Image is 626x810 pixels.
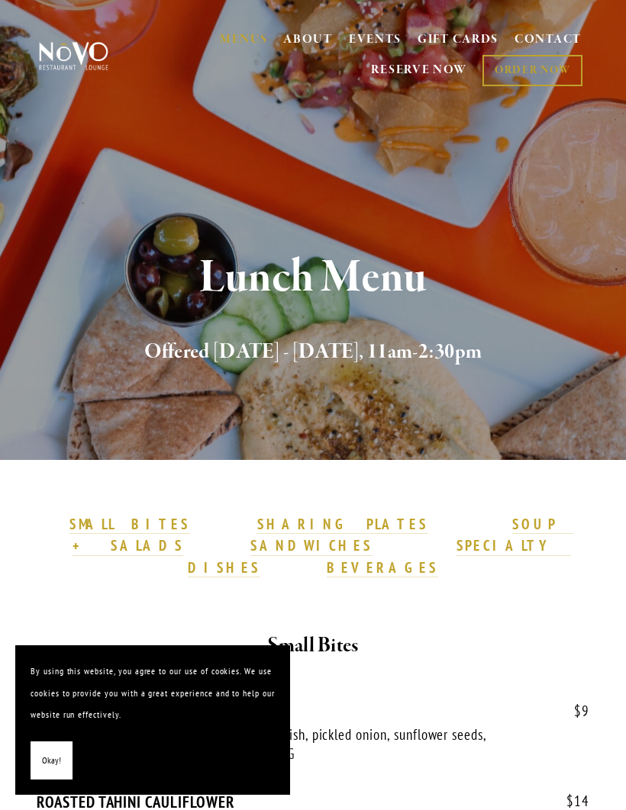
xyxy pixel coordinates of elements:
span: $ [566,792,574,810]
strong: SANDWICHES [250,536,373,554]
a: MENUS [220,32,268,47]
p: By using this website, you agree to our use of cookies. We use cookies to provide you with a grea... [31,661,275,726]
h1: Lunch Menu [53,253,573,303]
a: ORDER NOW [482,55,582,86]
section: Cookie banner [15,645,290,795]
h2: Offered [DATE] - [DATE], 11am-2:30pm [53,336,573,368]
strong: SPECIALTY DISHES [188,536,570,577]
a: SHARING PLATES [257,515,428,535]
div: mixed market lettuces, cucumber, shaved radish, pickled onion, sunflower seeds, parmesan, cranber... [37,725,546,763]
strong: Small Bites [267,632,358,659]
img: Novo Restaurant &amp; Lounge [37,41,111,71]
strong: BEVERAGES [327,558,438,577]
a: RESERVE NOW [371,56,467,85]
a: CONTACT [515,26,582,55]
span: 14 [551,792,589,810]
a: SMALL BITES [69,515,189,535]
a: SANDWICHES [250,536,373,556]
a: GIFT CARDS [418,26,499,55]
span: Okay! [42,750,61,772]
strong: SMALL BITES [69,515,189,533]
span: $ [574,702,582,720]
a: ABOUT [283,32,333,47]
a: BEVERAGES [327,558,438,578]
strong: SHARING PLATES [257,515,428,533]
button: Okay! [31,741,73,780]
a: SOUP + SALADS [73,515,573,556]
a: EVENTS [349,32,402,47]
span: 9 [559,702,589,720]
div: HOUSE SALAD [37,702,589,722]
